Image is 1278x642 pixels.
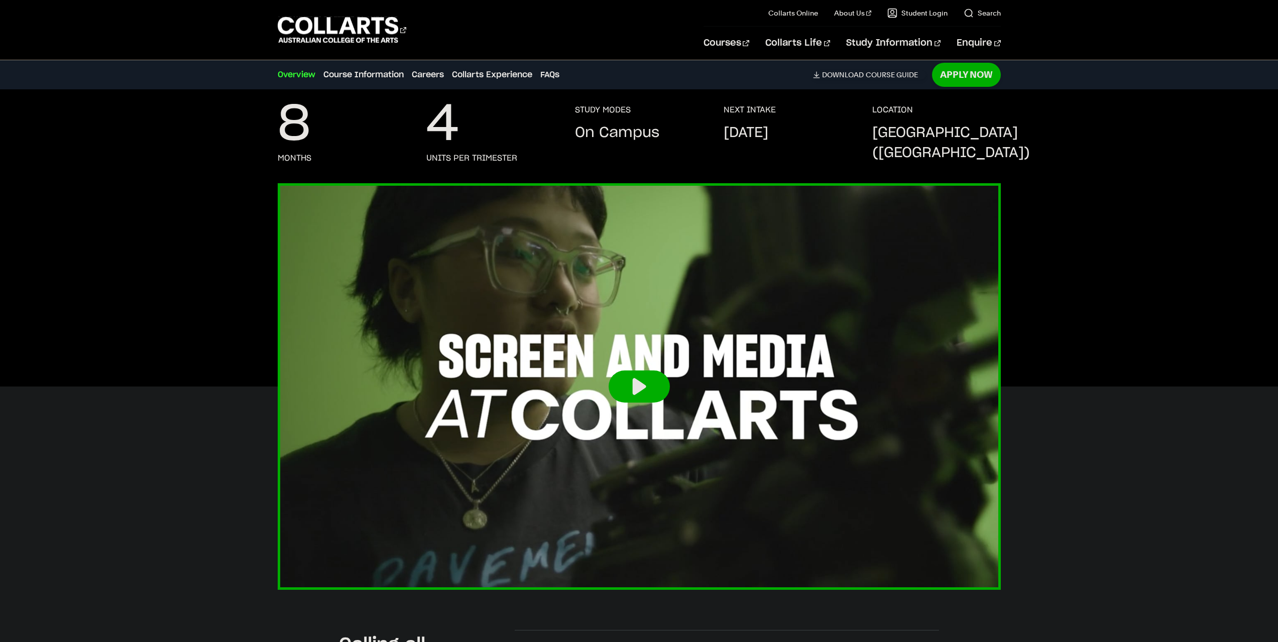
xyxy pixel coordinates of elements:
a: Student Login [887,8,948,18]
h3: months [278,153,311,163]
a: Careers [412,69,444,81]
a: Course Information [323,69,404,81]
h3: LOCATION [872,105,913,115]
h3: NEXT INTAKE [724,105,776,115]
a: Overview [278,69,315,81]
a: DownloadCourse Guide [813,70,926,79]
p: 8 [278,105,310,145]
div: Go to homepage [278,16,406,44]
p: 4 [426,105,459,145]
a: FAQs [540,69,559,81]
a: Courses [704,27,749,60]
p: On Campus [575,123,659,143]
a: Enquire [957,27,1000,60]
h3: STUDY MODES [575,105,631,115]
a: Search [964,8,1001,18]
p: [DATE] [724,123,768,143]
p: [GEOGRAPHIC_DATA] ([GEOGRAPHIC_DATA]) [872,123,1030,163]
h3: units per trimester [426,153,517,163]
a: Collarts Life [765,27,830,60]
a: Collarts Online [768,8,818,18]
span: Download [822,70,864,79]
a: Apply Now [932,63,1001,86]
a: Collarts Experience [452,69,532,81]
a: About Us [834,8,871,18]
a: Study Information [846,27,941,60]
